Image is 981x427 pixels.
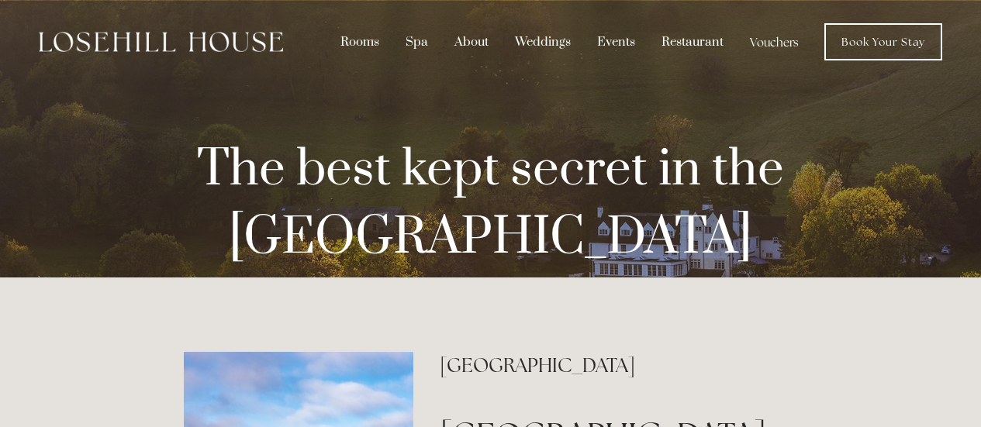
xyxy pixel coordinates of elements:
[650,27,735,57] div: Restaurant
[585,27,647,57] div: Events
[738,27,810,57] a: Vouchers
[443,27,500,57] div: About
[329,27,391,57] div: Rooms
[440,352,797,379] h2: [GEOGRAPHIC_DATA]
[824,23,942,60] a: Book Your Stay
[39,32,283,52] img: Losehill House
[394,27,440,57] div: Spa
[503,27,582,57] div: Weddings
[197,138,795,270] strong: The best kept secret in the [GEOGRAPHIC_DATA]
